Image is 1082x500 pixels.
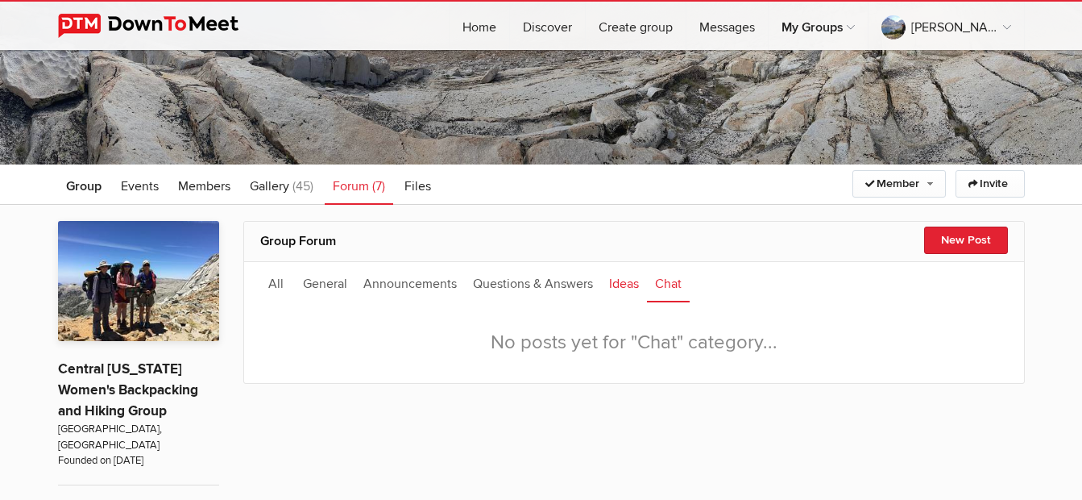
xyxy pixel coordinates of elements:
a: Messages [686,2,768,50]
a: Invite [956,170,1025,198]
a: Forum (7) [325,165,393,205]
span: Members [178,178,230,194]
a: Create group [586,2,686,50]
a: Files [396,165,439,205]
a: Home [450,2,509,50]
span: [GEOGRAPHIC_DATA], [GEOGRAPHIC_DATA] [58,422,219,453]
a: Members [170,165,238,205]
span: (45) [292,178,313,194]
h2: Group Forum [260,222,1008,260]
a: Questions & Answers [465,262,601,302]
span: No posts yet for "Chat" category... [491,331,777,354]
a: General [295,262,355,302]
span: Files [404,178,431,194]
span: Group [66,178,102,194]
span: Forum [333,178,369,194]
button: New Post [924,227,1008,254]
span: (7) [372,178,385,194]
a: Ideas [601,262,647,302]
a: Gallery (45) [242,165,321,205]
a: My Groups [769,2,868,50]
a: Announcements [355,262,465,302]
img: DownToMeet [58,14,263,38]
a: Group [58,165,110,205]
a: Events [113,165,167,205]
a: Central [US_STATE] Women's Backpacking and Hiking Group [58,360,198,419]
span: Gallery [250,178,289,194]
a: Chat [647,262,690,302]
a: All [260,262,292,302]
span: Events [121,178,159,194]
a: Member [852,170,946,198]
img: Central California Women's Backpacking and Hiking Group [58,221,219,342]
a: Discover [510,2,585,50]
a: [PERSON_NAME] [869,2,1024,50]
span: Founded on [DATE] [58,453,219,469]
